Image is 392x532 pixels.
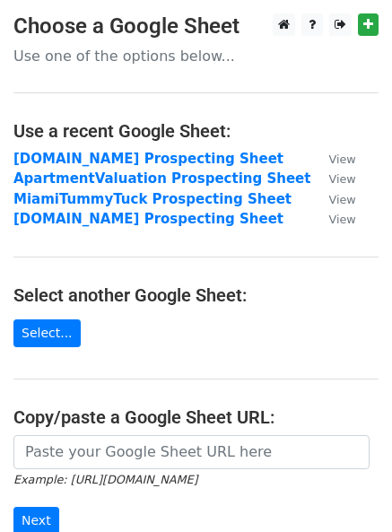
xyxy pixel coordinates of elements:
a: MiamiTummyTuck Prospecting Sheet [13,191,292,207]
small: View [328,193,355,206]
h4: Select another Google Sheet: [13,284,379,306]
a: [DOMAIN_NAME] Prospecting Sheet [13,151,283,167]
h3: Choose a Google Sheet [13,13,379,39]
a: View [310,151,355,167]
a: View [310,211,355,227]
input: Paste your Google Sheet URL here [13,435,370,469]
a: View [310,191,355,207]
p: Use one of the options below... [13,47,379,65]
small: View [328,153,355,166]
h4: Copy/paste a Google Sheet URL: [13,406,379,428]
small: View [328,213,355,226]
h4: Use a recent Google Sheet: [13,120,379,142]
a: ApartmentValuation Prospecting Sheet [13,170,310,187]
a: View [310,170,355,187]
a: Select... [13,319,81,347]
small: Example: [URL][DOMAIN_NAME] [13,473,197,486]
a: [DOMAIN_NAME] Prospecting Sheet [13,211,283,227]
small: View [328,172,355,186]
